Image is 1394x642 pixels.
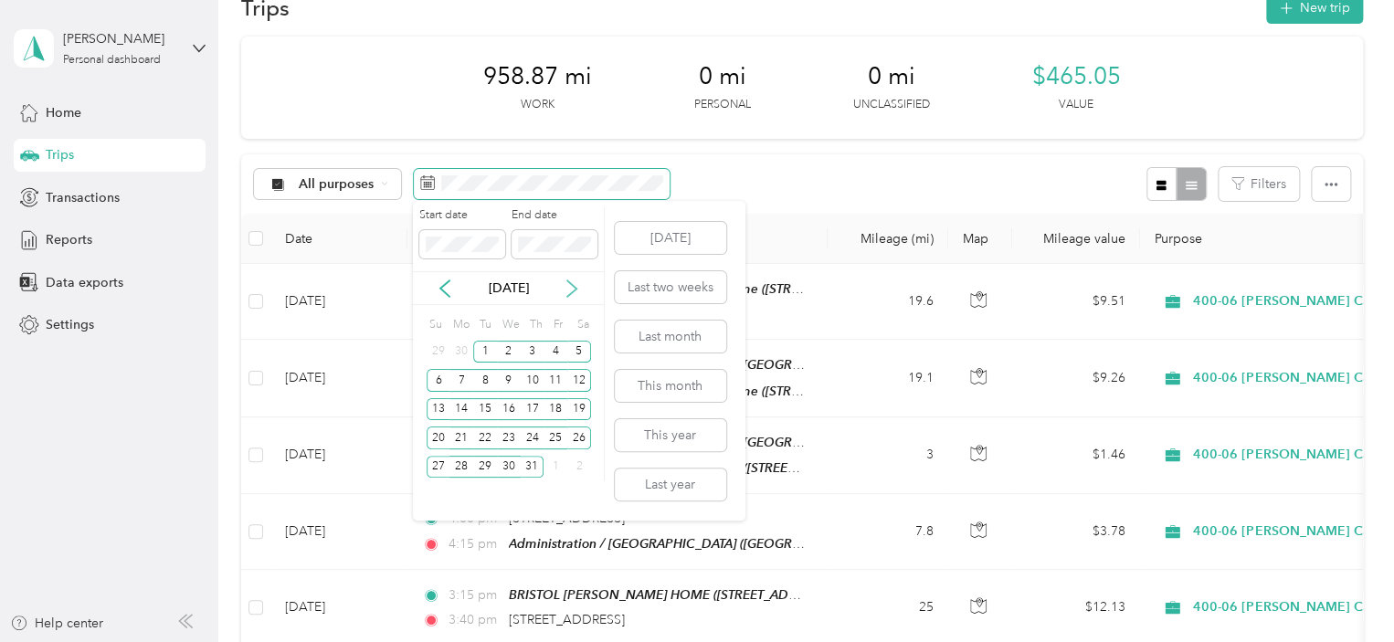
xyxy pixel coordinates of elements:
div: Tu [476,311,493,337]
div: 13 [427,398,450,421]
td: $1.46 [1012,417,1140,494]
td: 3 [828,417,948,494]
span: [PERSON_NAME] [PERSON_NAME] Home ([STREET_ADDRESS][US_STATE][US_STATE][US_STATE]) [509,281,1076,297]
div: 9 [497,369,521,392]
div: [PERSON_NAME] [63,29,177,48]
div: Sa [574,311,591,337]
span: Data exports [46,273,123,292]
span: 958.87 mi [483,62,592,91]
div: 2 [497,341,521,363]
span: [STREET_ADDRESS] [509,612,625,627]
div: 4 [544,341,567,363]
th: Mileage (mi) [828,214,948,264]
div: 17 [521,398,544,421]
div: Mo [450,311,470,337]
label: End date [512,207,597,224]
div: 31 [521,456,544,479]
div: We [500,311,521,337]
span: 3:15 pm [448,585,500,605]
div: 23 [497,426,521,449]
span: [PERSON_NAME] [PERSON_NAME] Home ([STREET_ADDRESS][US_STATE][US_STATE][US_STATE]) [509,384,1076,399]
span: 4:15 pm [448,534,500,554]
div: Personal dashboard [63,55,161,66]
p: Personal [694,97,751,113]
div: 10 [521,369,544,392]
div: 1 [473,341,497,363]
div: 5 [567,341,591,363]
td: 19.1 [828,340,948,416]
td: $9.26 [1012,340,1140,416]
th: Locations [407,214,828,264]
button: Last two weeks [615,271,726,303]
button: This year [615,419,726,451]
div: 24 [521,426,544,449]
td: [DATE] [270,340,407,416]
div: 25 [544,426,567,449]
td: 7.8 [828,494,948,570]
div: 28 [449,456,473,479]
span: [STREET_ADDRESS] [509,510,625,526]
iframe: Everlance-gr Chat Button Frame [1292,540,1394,642]
span: BRISTOL [PERSON_NAME] HOME ([STREET_ADDRESS][US_STATE]) [509,587,900,603]
p: Value [1059,97,1093,113]
div: 27 [427,456,450,479]
span: Administration / [GEOGRAPHIC_DATA] ([GEOGRAPHIC_DATA], [US_STATE]) [509,536,946,552]
button: This month [615,370,726,402]
div: 11 [544,369,567,392]
div: 2 [567,456,591,479]
td: $3.78 [1012,494,1140,570]
div: 3 [521,341,544,363]
td: [DATE] [270,264,407,340]
div: 8 [473,369,497,392]
div: 18 [544,398,567,421]
div: 22 [473,426,497,449]
p: Unclassified [853,97,930,113]
p: [DATE] [470,279,547,298]
div: 14 [449,398,473,421]
span: All purposes [299,178,375,191]
span: Trips [46,145,74,164]
div: 20 [427,426,450,449]
span: Home [46,103,81,122]
div: 29 [473,456,497,479]
div: 29 [427,341,450,363]
label: Start date [419,207,505,224]
button: Last year [615,468,726,500]
span: 0 mi [868,62,915,91]
span: Transactions [46,188,120,207]
p: Work [521,97,554,113]
th: Map [948,214,1012,264]
span: 0 mi [699,62,746,91]
div: 21 [449,426,473,449]
div: 6 [427,369,450,392]
div: 15 [473,398,497,421]
div: 12 [567,369,591,392]
span: Settings [46,315,94,334]
th: Date [270,214,407,264]
button: [DATE] [615,222,726,254]
div: 7 [449,369,473,392]
div: 30 [449,341,473,363]
div: 1 [544,456,567,479]
td: [DATE] [270,417,407,494]
div: 26 [567,426,591,449]
div: 16 [497,398,521,421]
button: Filters [1219,167,1299,201]
span: Reports [46,230,92,249]
div: Fr [550,311,567,337]
th: Mileage value [1012,214,1140,264]
div: Th [526,311,544,337]
span: $465.05 [1032,62,1121,91]
div: Su [427,311,444,337]
div: 19 [567,398,591,421]
span: 3:40 pm [448,610,500,630]
div: 30 [497,456,521,479]
button: Help center [10,614,103,633]
td: 19.6 [828,264,948,340]
td: [DATE] [270,494,407,570]
td: $9.51 [1012,264,1140,340]
span: [PERSON_NAME][GEOGRAPHIC_DATA] ([STREET_ADDRESS][PERSON_NAME][US_STATE]) [509,460,1033,476]
button: Last month [615,321,726,353]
